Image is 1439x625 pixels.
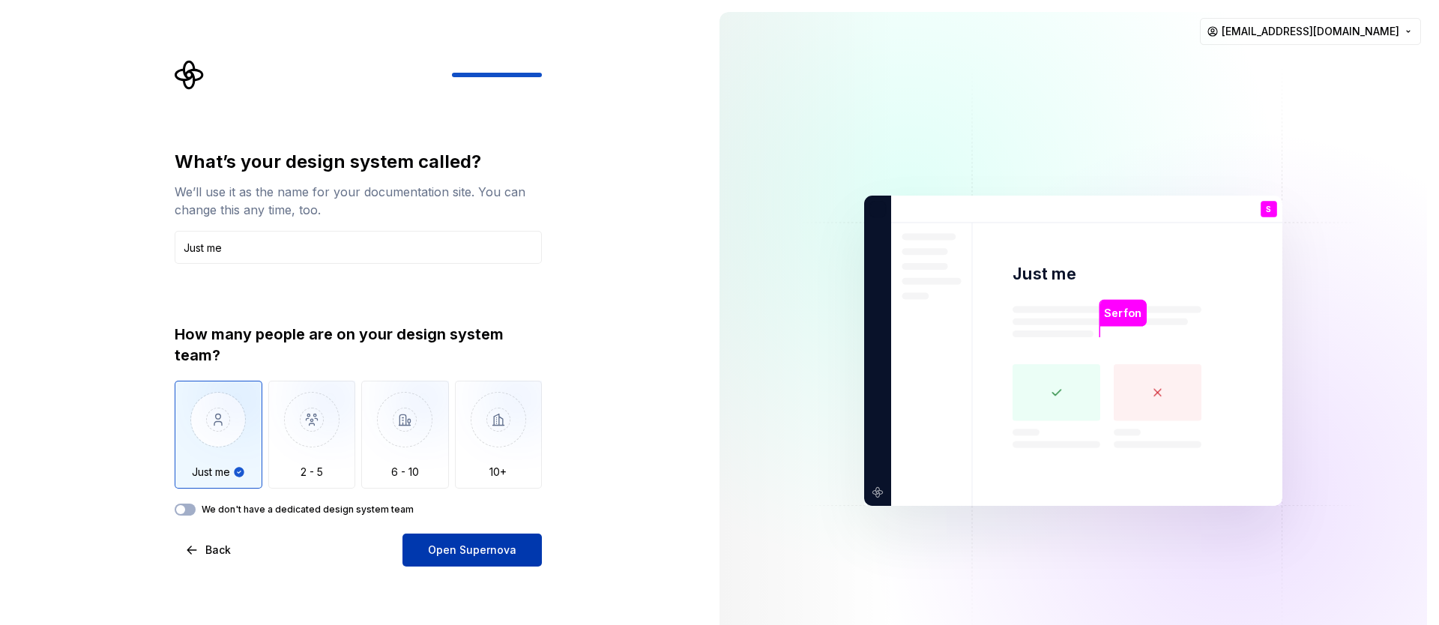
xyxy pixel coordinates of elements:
svg: Supernova Logo [175,60,205,90]
button: [EMAIL_ADDRESS][DOMAIN_NAME] [1200,18,1421,45]
span: Open Supernova [428,543,516,558]
div: How many people are on your design system team? [175,324,542,366]
p: Just me [1013,263,1076,285]
input: Design system name [175,231,542,264]
div: We’ll use it as the name for your documentation site. You can change this any time, too. [175,183,542,219]
span: [EMAIL_ADDRESS][DOMAIN_NAME] [1222,24,1399,39]
label: We don't have a dedicated design system team [202,504,414,516]
div: What’s your design system called? [175,150,542,174]
p: Serfon [1104,305,1141,321]
span: Back [205,543,231,558]
button: Back [175,534,244,567]
p: S [1266,205,1271,214]
button: Open Supernova [402,534,542,567]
